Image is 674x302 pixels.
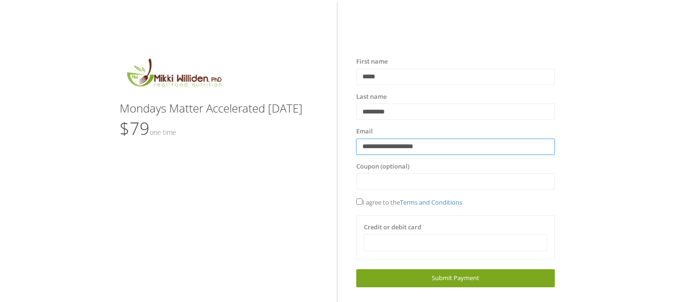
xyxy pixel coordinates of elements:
label: First name [356,57,388,66]
label: Coupon (optional) [356,162,409,171]
label: Last name [356,92,387,102]
span: $79 [120,117,176,140]
span: I agree to the [356,198,462,207]
label: Email [356,127,373,136]
img: MikkiLogoMain.png [120,57,228,93]
label: Credit or debit card [364,223,421,232]
span: Submit Payment [432,274,479,282]
iframe: Secure card payment input frame [370,239,541,247]
a: Terms and Conditions [400,198,462,207]
small: One time [150,128,176,137]
a: Submit Payment [356,269,555,287]
h3: Mondays Matter Accelerated [DATE] [120,102,318,114]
